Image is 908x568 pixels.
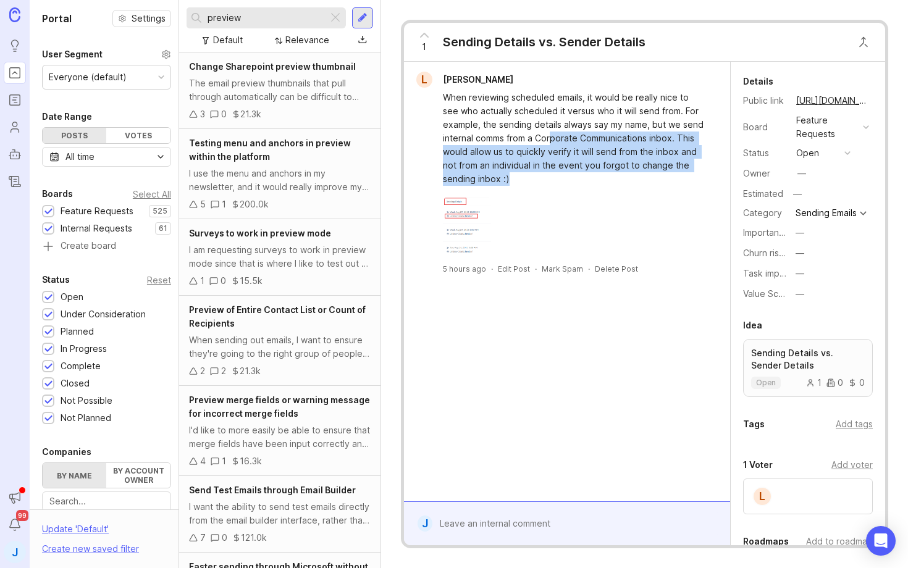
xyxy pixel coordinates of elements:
[4,143,26,165] a: Autopilot
[179,296,380,386] a: Preview of Entire Contact List or Count of RecipientsWhen sending out emails, I want to ensure th...
[42,272,70,287] div: Status
[806,535,873,548] div: Add to roadmap
[743,339,873,397] a: Sending Details vs. Sender Detailsopen100
[796,246,804,260] div: —
[42,522,109,542] div: Update ' Default '
[240,107,261,121] div: 21.3k
[189,500,371,527] div: I want the ability to send test emails directly from the email builder interface, rather than hav...
[200,274,204,288] div: 1
[189,304,366,328] span: Preview of Entire Contact List or Count of Recipients
[491,264,493,274] div: ·
[588,264,590,274] div: ·
[4,487,26,509] button: Announcements
[743,190,783,198] div: Estimated
[179,476,380,553] a: Send Test Emails through Email BuilderI want the ability to send test emails directly from the em...
[836,417,873,431] div: Add tags
[743,417,765,432] div: Tags
[743,318,762,333] div: Idea
[42,11,72,26] h1: Portal
[61,222,132,235] div: Internal Requests
[595,264,638,274] div: Delete Post
[240,364,261,378] div: 21.3k
[189,395,370,419] span: Preview merge fields or warning message for incorrect merge fields
[498,264,530,274] div: Edit Post
[756,378,776,388] p: open
[542,264,583,274] button: Mark Spam
[743,534,789,549] div: Roadmaps
[133,191,171,198] div: Select All
[743,206,786,220] div: Category
[61,290,83,304] div: Open
[49,70,127,84] div: Everyone (default)
[65,150,95,164] div: All time
[4,35,26,57] a: Ideas
[4,89,26,111] a: Roadmaps
[796,209,857,217] div: Sending Emails
[112,10,171,27] button: Settings
[4,541,26,563] div: J
[200,364,205,378] div: 2
[189,228,331,238] span: Surveys to work in preview mode
[422,40,426,54] span: 1
[443,74,513,85] span: [PERSON_NAME]
[240,274,263,288] div: 15.5k
[61,325,94,338] div: Planned
[285,33,329,47] div: Relevance
[43,463,106,488] label: By name
[42,47,103,62] div: User Segment
[61,307,146,321] div: Under Consideration
[200,531,206,545] div: 7
[743,94,786,107] div: Public link
[535,264,537,274] div: ·
[443,33,645,51] div: Sending Details vs. Sender Details
[418,516,433,532] div: J
[796,226,804,240] div: —
[4,116,26,138] a: Users
[743,248,789,258] label: Churn risk?
[16,510,28,521] span: 99
[866,526,896,556] div: Open Intercom Messenger
[240,454,262,468] div: 16.3k
[151,152,170,162] svg: toggle icon
[222,198,226,211] div: 1
[796,267,804,280] div: —
[200,198,206,211] div: 5
[106,128,170,143] div: Votes
[132,12,166,25] span: Settings
[443,91,705,186] div: When reviewing scheduled emails, it would be really nice to see who actually scheduled it versus ...
[4,170,26,193] a: Changelog
[61,411,111,425] div: Not Planned
[221,107,227,121] div: 0
[443,264,486,274] a: 5 hours ago
[743,120,786,134] div: Board
[826,378,843,387] div: 0
[61,359,101,373] div: Complete
[416,72,432,88] div: L
[189,77,371,104] div: The email preview thumbnails that pull through automatically can be difficult to read or process ...
[200,454,206,468] div: 4
[200,107,205,121] div: 3
[751,347,865,372] p: Sending Details vs. Sender Details
[789,186,805,202] div: —
[9,7,20,22] img: Canny Home
[61,394,112,407] div: Not Possible
[189,167,371,194] div: I use the menu and anchors in my newsletter, and it would really improve my workload if I could t...
[179,52,380,129] a: Change Sharepoint preview thumbnailThe email preview thumbnails that pull through automatically c...
[796,287,804,301] div: —
[189,485,356,495] span: Send Test Emails through Email Builder
[189,243,371,270] div: I am requesting surveys to work in preview mode since that is where I like to test out all of my ...
[153,206,167,216] p: 525
[851,30,876,54] button: Close button
[221,274,226,288] div: 0
[221,364,226,378] div: 2
[4,62,26,84] a: Portal
[189,333,371,361] div: When sending out emails, I want to ensure they're going to the right group of people. Having a pr...
[806,378,822,387] div: 1
[752,487,772,506] div: L
[743,74,773,89] div: Details
[189,61,356,72] span: Change Sharepoint preview thumbnail
[743,268,792,278] label: Task impact
[222,454,226,468] div: 1
[208,11,323,25] input: Search...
